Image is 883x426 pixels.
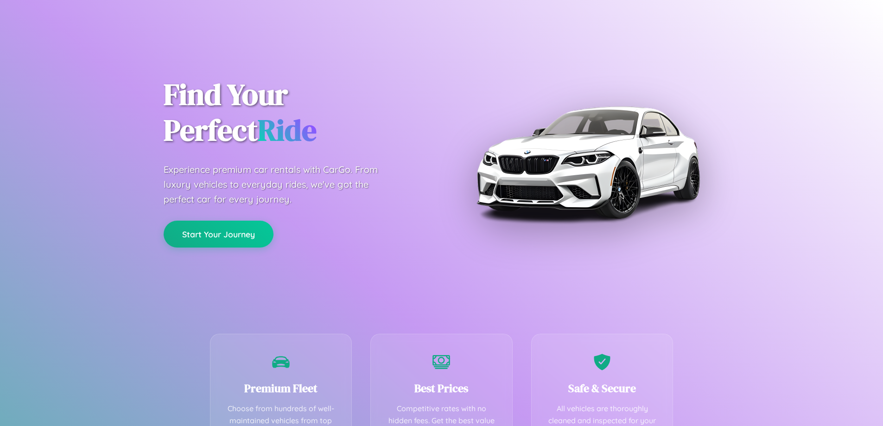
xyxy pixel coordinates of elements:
[164,77,428,148] h1: Find Your Perfect
[164,162,395,207] p: Experience premium car rentals with CarGo. From luxury vehicles to everyday rides, we've got the ...
[164,221,273,248] button: Start Your Journey
[224,381,338,396] h3: Premium Fleet
[385,381,498,396] h3: Best Prices
[472,46,704,278] img: Premium BMW car rental vehicle
[258,110,317,150] span: Ride
[546,381,659,396] h3: Safe & Secure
